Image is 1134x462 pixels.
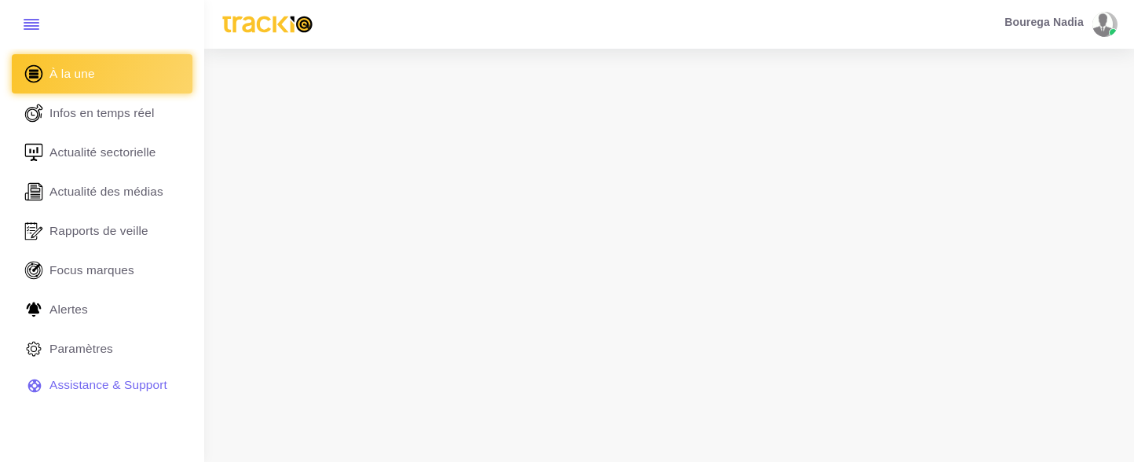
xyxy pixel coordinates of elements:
[12,54,192,93] a: À la une
[12,172,192,211] a: Actualité des médias
[12,133,192,172] a: Actualité sectorielle
[12,329,192,368] a: Paramètres
[22,337,46,361] img: parametre.svg
[22,180,46,203] img: revue-editorielle.svg
[215,9,320,40] img: trackio.svg
[49,376,167,394] span: Assistance & Support
[12,290,192,329] a: Alertes
[1092,12,1113,37] img: avatar
[12,251,192,290] a: Focus marques
[22,141,46,164] img: revue-sectorielle.svg
[49,222,148,240] span: Rapports de veille
[49,340,113,357] span: Paramètres
[22,219,46,243] img: rapport_1.svg
[1004,16,1084,27] span: Bourega Nadia
[22,62,46,86] img: home.svg
[49,262,134,279] span: Focus marques
[22,101,46,125] img: revue-live.svg
[49,144,156,161] span: Actualité sectorielle
[49,65,95,82] span: À la une
[12,211,192,251] a: Rapports de veille
[22,258,46,282] img: focus-marques.svg
[997,12,1123,37] a: Bourega Nadia avatar
[49,104,155,122] span: Infos en temps réel
[49,183,163,200] span: Actualité des médias
[12,93,192,133] a: Infos en temps réel
[49,301,88,318] span: Alertes
[22,298,46,321] img: Alerte.svg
